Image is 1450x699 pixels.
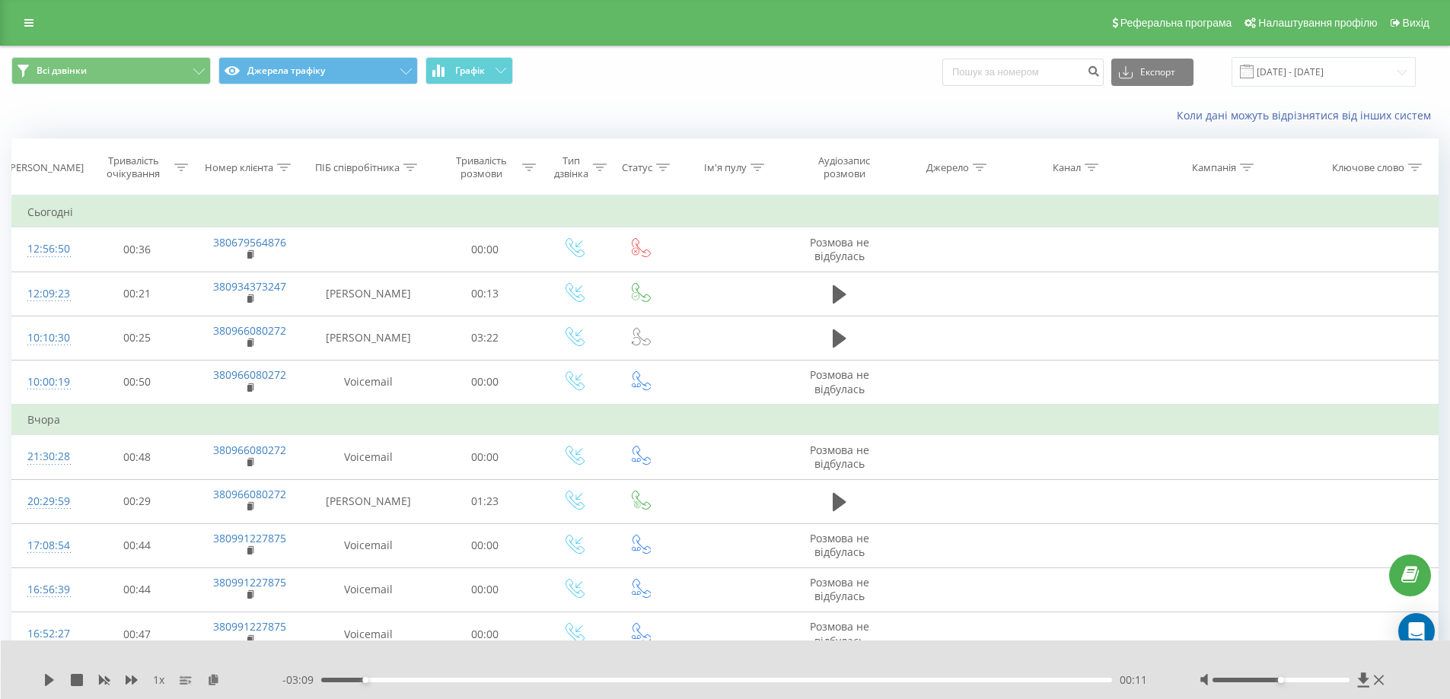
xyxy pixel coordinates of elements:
[810,575,869,603] span: Розмова не відбулась
[307,435,430,479] td: Voicemail
[362,677,368,683] div: Accessibility label
[213,367,286,382] a: 380966080272
[12,405,1439,435] td: Вчора
[430,612,540,656] td: 00:00
[27,234,67,264] div: 12:56:50
[430,272,540,316] td: 00:13
[213,531,286,545] a: 380991227875
[430,360,540,405] td: 00:00
[1258,17,1377,29] span: Налаштування профілю
[553,154,589,180] div: Тип дзвінка
[7,161,84,174] div: [PERSON_NAME]
[1053,161,1081,174] div: Канал
[307,567,430,612] td: Voicemail
[82,227,193,272] td: 00:36
[1403,17,1429,29] span: Вихід
[27,367,67,397] div: 10:00:19
[800,154,888,180] div: Аудіозапис розмови
[82,567,193,612] td: 00:44
[307,479,430,523] td: [PERSON_NAME]
[11,57,211,84] button: Всі дзвінки
[213,575,286,589] a: 380991227875
[1120,17,1232,29] span: Реферальна програма
[810,367,869,396] span: Розмова не відбулась
[82,435,193,479] td: 00:48
[307,272,430,316] td: [PERSON_NAME]
[1332,161,1404,174] div: Ключове слово
[27,323,67,353] div: 10:10:30
[307,523,430,567] td: Voicemail
[213,619,286,634] a: 380991227875
[27,531,67,561] div: 17:08:54
[27,442,67,472] div: 21:30:28
[307,360,430,405] td: Voicemail
[82,272,193,316] td: 00:21
[926,161,969,174] div: Джерело
[282,672,321,688] span: - 03:09
[12,197,1439,227] td: Сьогодні
[1111,59,1193,86] button: Експорт
[315,161,400,174] div: ПІБ співробітника
[213,443,286,457] a: 380966080272
[430,479,540,523] td: 01:23
[430,227,540,272] td: 00:00
[82,316,193,360] td: 00:25
[1177,108,1439,122] a: Коли дані можуть відрізнятися вiд інших систем
[27,487,67,516] div: 20:29:59
[430,316,540,360] td: 03:22
[27,619,67,649] div: 16:52:27
[27,279,67,309] div: 12:09:23
[307,316,430,360] td: [PERSON_NAME]
[213,235,286,249] a: 380679564876
[430,435,540,479] td: 00:00
[444,154,519,180] div: Тривалість розмови
[307,612,430,656] td: Voicemail
[622,161,652,174] div: Статус
[1192,161,1236,174] div: Кампанія
[810,619,869,647] span: Розмова не відбулась
[218,57,418,84] button: Джерела трафіку
[455,65,485,76] span: Графік
[96,154,171,180] div: Тривалість очікування
[430,567,540,612] td: 00:00
[213,279,286,294] a: 380934373247
[1398,613,1435,650] div: Open Intercom Messenger
[82,479,193,523] td: 00:29
[425,57,513,84] button: Графік
[810,531,869,559] span: Розмова не відбулась
[82,360,193,405] td: 00:50
[213,323,286,338] a: 380966080272
[810,235,869,263] span: Розмова не відбулась
[153,672,164,688] span: 1 x
[810,443,869,471] span: Розмова не відбулась
[82,612,193,656] td: 00:47
[704,161,747,174] div: Ім'я пулу
[1120,672,1147,688] span: 00:11
[82,523,193,567] td: 00:44
[205,161,273,174] div: Номер клієнта
[942,59,1104,86] input: Пошук за номером
[1278,677,1284,683] div: Accessibility label
[27,575,67,605] div: 16:56:39
[430,523,540,567] td: 00:00
[213,487,286,501] a: 380966080272
[37,65,87,77] span: Всі дзвінки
